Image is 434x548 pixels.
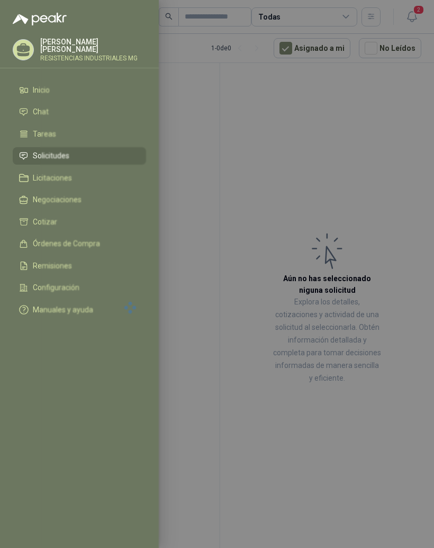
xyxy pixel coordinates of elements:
a: Licitaciones [13,169,146,187]
a: Cotizar [13,213,146,231]
span: Manuales y ayuda [33,306,93,314]
span: Negociaciones [33,195,82,204]
span: Configuración [33,283,79,292]
img: Logo peakr [13,13,67,25]
a: Inicio [13,81,146,99]
p: [PERSON_NAME] [PERSON_NAME] [40,38,146,53]
span: Cotizar [33,218,57,226]
span: Chat [33,107,49,116]
p: RESISTENCIAS INDUSTRIALES MG [40,55,146,61]
a: Órdenes de Compra [13,235,146,253]
a: Chat [13,103,146,121]
span: Remisiones [33,262,72,270]
span: Inicio [33,86,50,94]
a: Solicitudes [13,147,146,165]
a: Configuración [13,279,146,297]
span: Órdenes de Compra [33,239,100,248]
a: Tareas [13,125,146,143]
span: Licitaciones [33,174,72,182]
span: Solicitudes [33,151,69,160]
a: Manuales y ayuda [13,301,146,319]
a: Remisiones [13,257,146,275]
span: Tareas [33,130,56,138]
a: Negociaciones [13,191,146,209]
